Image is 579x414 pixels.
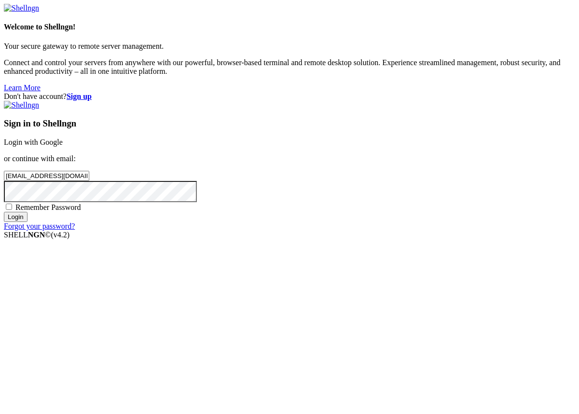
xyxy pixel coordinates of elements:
input: Login [4,212,28,222]
div: Don't have account? [4,92,575,101]
img: Shellngn [4,4,39,13]
input: Email address [4,171,89,181]
a: Login with Google [4,138,63,146]
span: SHELL © [4,231,69,239]
span: 4.2.0 [51,231,70,239]
p: Your secure gateway to remote server management. [4,42,575,51]
p: or continue with email: [4,154,575,163]
a: Sign up [67,92,92,100]
input: Remember Password [6,204,12,210]
h4: Welcome to Shellngn! [4,23,575,31]
img: Shellngn [4,101,39,110]
p: Connect and control your servers from anywhere with our powerful, browser-based terminal and remo... [4,58,575,76]
a: Learn More [4,83,41,92]
b: NGN [28,231,45,239]
span: Remember Password [15,203,81,211]
a: Forgot your password? [4,222,75,230]
h3: Sign in to Shellngn [4,118,575,129]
